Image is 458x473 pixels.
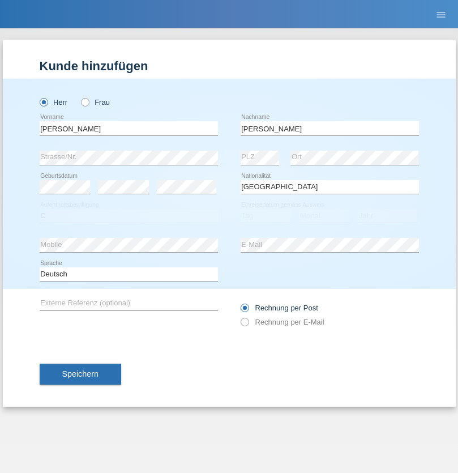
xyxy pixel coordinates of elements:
label: Rechnung per E-Mail [241,318,324,326]
input: Frau [81,98,88,105]
i: menu [435,9,447,20]
label: Rechnung per Post [241,304,318,312]
input: Herr [40,98,47,105]
label: Frau [81,98,110,106]
h1: Kunde hinzufügen [40,59,419,73]
input: Rechnung per Post [241,304,248,318]
button: Speichern [40,364,121,385]
input: Rechnung per E-Mail [241,318,248,332]
span: Speichern [62,369,99,378]
label: Herr [40,98,68,106]
a: menu [430,11,452,18]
